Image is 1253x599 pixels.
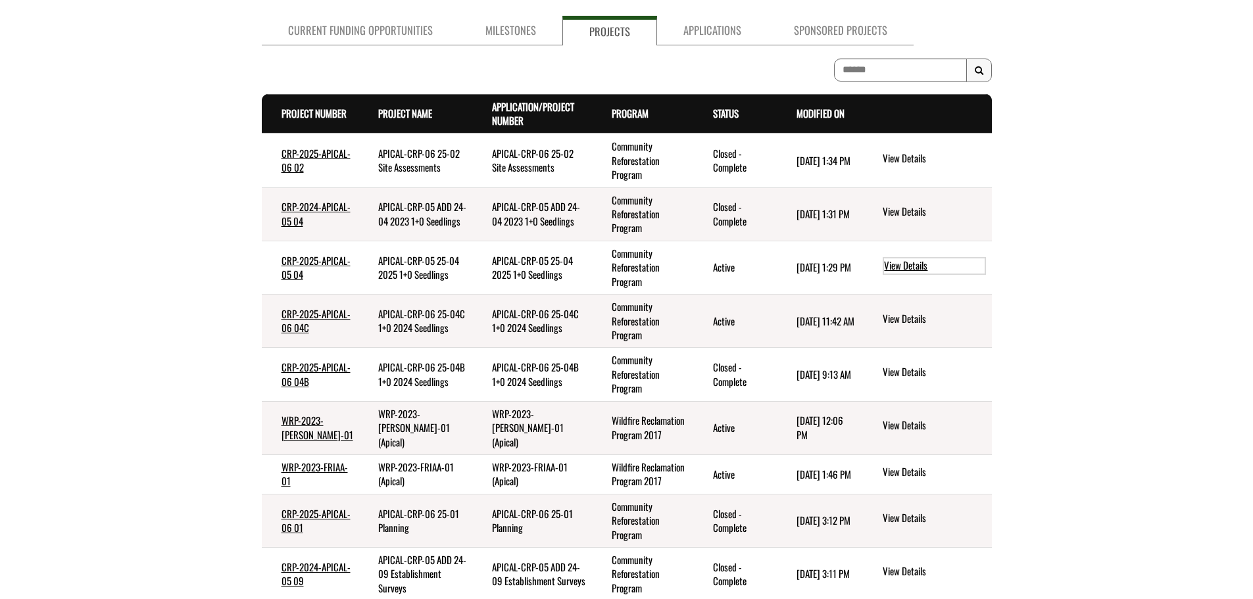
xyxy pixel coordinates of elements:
a: WRP-2023-FRIAA-01 [282,460,348,488]
a: Program [612,106,649,120]
a: View details [883,151,986,167]
a: CRP-2025-APICAL-06 04C [282,306,351,335]
td: Closed - Complete [693,133,777,187]
td: Active [693,241,777,294]
th: Actions [861,94,991,133]
a: View details [883,465,986,481]
a: View details [883,312,986,327]
td: APICAL-CRP-06 25-01 Planning [358,494,472,547]
td: Community Reforestation Program [592,494,693,547]
td: action menu [861,401,991,454]
td: 2/10/2025 1:46 PM [777,454,861,494]
a: CRP-2025-APICAL-06 04B [282,360,351,388]
td: 7/23/2025 1:34 PM [777,133,861,187]
a: CRP-2024-APICAL-05 09 [282,560,351,588]
a: Projects [562,16,657,45]
td: 5/26/2025 1:29 PM [777,241,861,294]
td: Active [693,295,777,348]
td: Community Reforestation Program [592,187,693,241]
td: Community Reforestation Program [592,295,693,348]
td: APICAL-CRP-06 25-04B 1+0 2024 Seedlings [358,348,472,401]
td: APICAL-CRP-06 25-02 Site Assessments [358,133,472,187]
a: Current Funding Opportunities [262,16,459,45]
td: action menu [861,494,991,547]
td: Community Reforestation Program [592,348,693,401]
td: APICAL-CRP-06 25-01 Planning [472,494,592,547]
td: action menu [861,133,991,187]
a: Sponsored Projects [768,16,914,45]
a: View details [883,418,986,434]
a: Status [713,106,739,120]
a: Application/Project Number [492,99,574,128]
td: CRP-2025-APICAL-06 04B [262,348,358,401]
td: WRP-2023-FRIAA-01 (Apical) [358,454,472,494]
td: Closed - Complete [693,187,777,241]
a: CRP-2025-APICAL-06 01 [282,506,351,535]
td: Wildfire Reclamation Program 2017 [592,401,693,454]
td: APICAL-CRP-06 25-04C 1+0 2024 Seedlings [472,295,592,348]
td: action menu [861,295,991,348]
time: [DATE] 11:42 AM [797,314,854,328]
time: [DATE] 3:11 PM [797,566,850,581]
td: APICAL-CRP-05 25-04 2025 1+0 Seedlings [472,241,592,294]
a: View details [883,257,986,274]
td: WRP-2023-BRISCO-01 (Apical) [472,401,592,454]
a: View details [883,365,986,381]
input: To search on partial text, use the asterisk (*) wildcard character. [834,59,967,82]
td: APICAL-CRP-06 25-04C 1+0 2024 Seedlings [358,295,472,348]
time: [DATE] 1:46 PM [797,467,851,481]
td: APICAL-CRP-06 25-04B 1+0 2024 Seedlings [472,348,592,401]
td: 3/27/2025 9:13 AM [777,348,861,401]
td: Active [693,454,777,494]
a: WRP-2023-[PERSON_NAME]-01 [282,413,353,441]
td: APICAL-CRP-05 ADD 24-04 2023 1+0 Seedlings [358,187,472,241]
a: Milestones [459,16,562,45]
a: View details [883,564,986,580]
td: Closed - Complete [693,494,777,547]
a: Project Number [282,106,347,120]
td: CRP-2025-APICAL-05 04 [262,241,358,294]
td: CRP-2025-APICAL-06 02 [262,133,358,187]
td: action menu [861,241,991,294]
td: Active [693,401,777,454]
td: action menu [861,187,991,241]
time: [DATE] 1:34 PM [797,153,850,168]
a: CRP-2025-APICAL-06 02 [282,146,351,174]
a: Modified On [797,106,845,120]
a: Project Name [378,106,432,120]
a: View details [883,204,986,220]
a: CRP-2025-APICAL-05 04 [282,253,351,281]
td: Closed - Complete [693,348,777,401]
td: Wildfire Reclamation Program 2017 [592,454,693,494]
td: WRP-2023-FRIAA-01 [262,454,358,494]
td: Community Reforestation Program [592,241,693,294]
time: [DATE] 1:31 PM [797,206,850,221]
td: APICAL-CRP-05 25-04 2025 1+0 Seedlings [358,241,472,294]
td: WRP-2023-BRISCO-01 [262,401,358,454]
td: Community Reforestation Program [592,133,693,187]
td: 3/26/2025 12:06 PM [777,401,861,454]
td: 1/15/2025 3:12 PM [777,494,861,547]
td: CRP-2025-APICAL-06 04C [262,295,358,348]
button: Search Results [966,59,992,82]
a: CRP-2024-APICAL-05 04 [282,199,351,228]
td: action menu [861,454,991,494]
time: [DATE] 12:06 PM [797,413,843,441]
td: CRP-2024-APICAL-05 04 [262,187,358,241]
time: [DATE] 1:29 PM [797,260,851,274]
td: action menu [861,348,991,401]
time: [DATE] 9:13 AM [797,367,851,381]
a: Applications [657,16,768,45]
td: WRP-2023-BRISCO-01 (Apical) [358,401,472,454]
td: 4/2/2025 11:42 AM [777,295,861,348]
a: View details [883,511,986,527]
td: CRP-2025-APICAL-06 01 [262,494,358,547]
td: APICAL-CRP-06 25-02 Site Assessments [472,133,592,187]
td: WRP-2023-FRIAA-01 (Apical) [472,454,592,494]
td: 5/26/2025 1:31 PM [777,187,861,241]
time: [DATE] 3:12 PM [797,513,850,527]
td: APICAL-CRP-05 ADD 24-04 2023 1+0 Seedlings [472,187,592,241]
